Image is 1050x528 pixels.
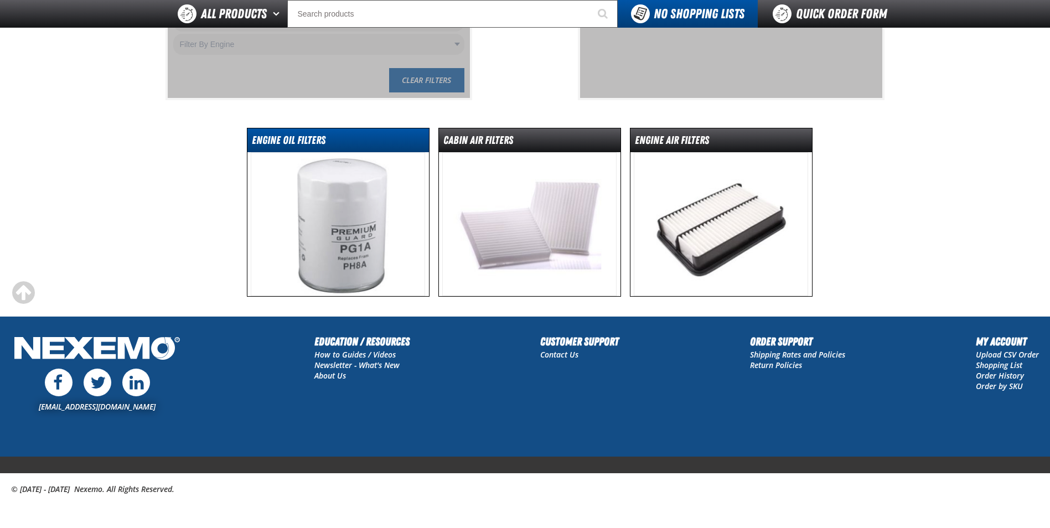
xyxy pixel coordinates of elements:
img: Nexemo Logo [11,333,183,366]
a: Order by SKU [976,381,1023,391]
a: Engine Air Filters [630,128,813,297]
dt: Engine Air Filters [630,133,812,152]
img: Cabin Air Filters [442,152,617,296]
dt: Engine Oil Filters [247,133,429,152]
a: [EMAIL_ADDRESS][DOMAIN_NAME] [39,401,156,412]
a: Shipping Rates and Policies [750,349,845,360]
a: Return Policies [750,360,802,370]
a: Engine Oil Filters [247,128,430,297]
img: Engine Oil Filters [251,152,425,296]
span: No Shopping Lists [654,6,744,22]
a: How to Guides / Videos [314,349,396,360]
a: Upload CSV Order [976,349,1039,360]
h2: My Account [976,333,1039,350]
h2: Customer Support [540,333,619,350]
a: Contact Us [540,349,578,360]
a: Order History [976,370,1024,381]
a: Newsletter - What's New [314,360,400,370]
h2: Order Support [750,333,845,350]
a: About Us [314,370,346,381]
h2: Education / Resources [314,333,410,350]
div: Scroll to the top [11,281,35,305]
span: All Products [201,4,267,24]
a: Cabin Air Filters [438,128,621,297]
a: Shopping List [976,360,1022,370]
img: Engine Air Filters [634,152,808,296]
dt: Cabin Air Filters [439,133,620,152]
